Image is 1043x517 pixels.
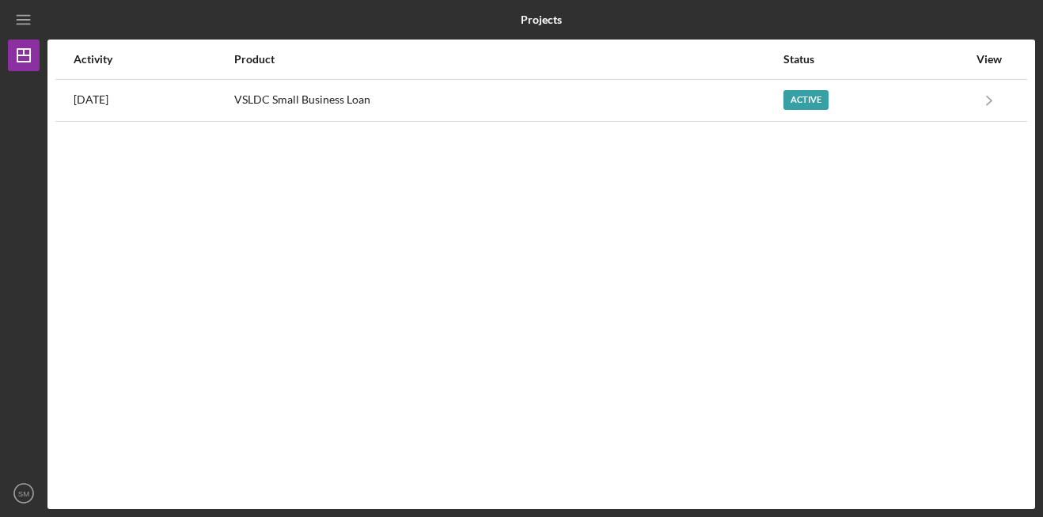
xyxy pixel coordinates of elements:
[783,90,829,110] div: Active
[969,53,1009,66] div: View
[74,93,108,106] time: 2025-08-05 01:02
[74,53,233,66] div: Activity
[234,81,782,120] div: VSLDC Small Business Loan
[234,53,782,66] div: Product
[8,477,40,509] button: SM
[18,489,29,498] text: SM
[783,53,968,66] div: Status
[521,13,562,26] b: Projects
